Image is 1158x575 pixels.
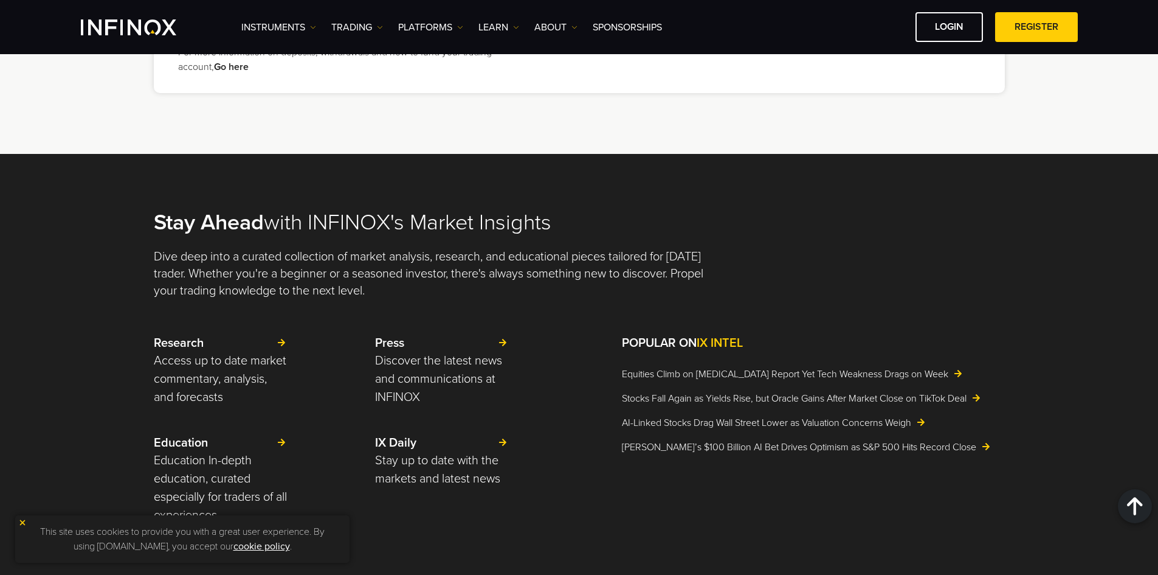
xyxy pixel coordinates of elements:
[241,20,316,35] a: Instruments
[154,436,208,450] strong: Education
[178,45,515,74] p: For more information on deposits, withdrawals and how to fund your trading account,
[534,20,577,35] a: ABOUT
[375,336,404,350] strong: Press
[18,518,27,527] img: yellow close icon
[375,436,416,450] strong: IX Daily
[995,12,1078,42] a: REGISTER
[622,416,1005,430] a: AI-Linked Stocks Drag Wall Street Lower as Valuation Concerns Weigh
[154,335,287,406] a: Research Access up to date market commentary, analysis, and forecasts
[21,521,343,557] p: This site uses cookies to provide you with a great user experience. By using [DOMAIN_NAME], you a...
[154,451,287,524] p: Education In-depth education, curated especially for traders of all experiences
[331,20,383,35] a: TRADING
[375,434,508,488] a: IX Daily Stay up to date with the markets and latest news
[697,336,743,350] span: IX INTEL
[154,209,264,235] strong: Stay Ahead
[593,20,662,35] a: SPONSORSHIPS
[154,352,287,406] p: Access up to date market commentary, analysis, and forecasts
[81,19,205,35] a: INFINOX Logo
[622,367,1005,382] a: Equities Climb on [MEDICAL_DATA] Report Yet Tech Weakness Drags on Week
[622,391,1005,406] a: Stocks Fall Again as Yields Rise, but Oracle Gains After Market Close on TikTok Deal
[233,540,290,552] a: cookie policy
[375,451,508,488] p: Stay up to date with the markets and latest news
[154,336,204,350] strong: Research
[622,336,743,350] strong: POPULAR ON
[375,335,508,406] a: Press Discover the latest news and communications at INFINOX
[154,248,715,299] p: Dive deep into a curated collection of market analysis, research, and educational pieces tailored...
[375,352,508,406] p: Discover the latest news and communications at INFINOX
[478,20,519,35] a: Learn
[214,61,249,73] a: Go here
[398,20,463,35] a: PLATFORMS
[154,209,1005,236] h2: with INFINOX's Market Insights
[154,434,287,524] a: Education Education In-depth education, curated especially for traders of all experiences
[915,12,983,42] a: LOGIN
[622,440,1005,455] a: [PERSON_NAME]’s $100 Billion AI Bet Drives Optimism as S&P 500 Hits Record Close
